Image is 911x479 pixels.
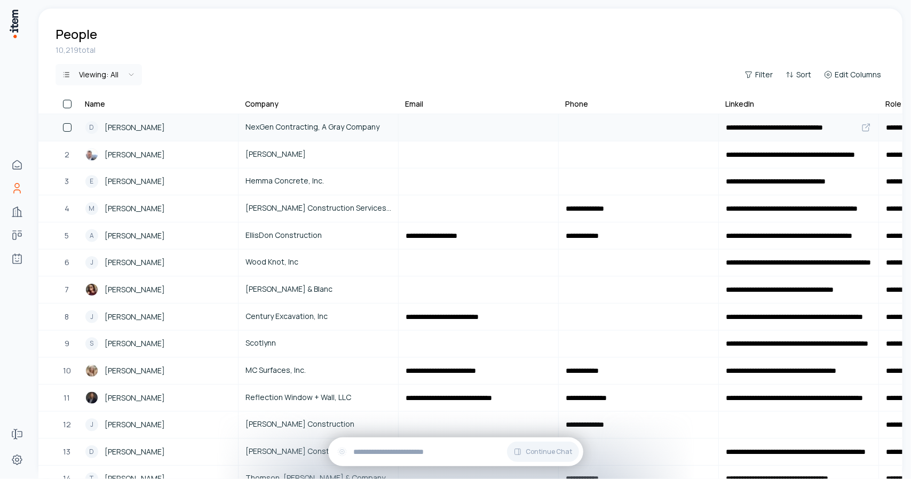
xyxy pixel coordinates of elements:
[6,178,28,199] a: People
[725,99,754,109] div: LinkedIn
[245,256,391,268] span: Wood Knot, Inc
[85,364,98,377] img: Jennifer Dwire
[105,419,165,430] span: [PERSON_NAME]
[6,248,28,269] a: Agents
[526,448,573,456] span: Continue Chat
[85,175,98,188] div: E
[56,45,885,55] div: 10,219 total
[63,419,71,430] span: 12
[105,257,165,268] span: [PERSON_NAME]
[85,229,98,242] div: A
[245,148,391,160] span: [PERSON_NAME]
[65,149,69,161] span: 2
[63,365,71,377] span: 10
[85,392,98,404] img: Rose Andersen
[328,437,583,466] div: Continue Chat
[85,337,98,350] div: S
[239,439,398,465] a: [PERSON_NAME] Construction, Inc.
[755,69,773,80] span: Filter
[65,311,69,323] span: 8
[405,99,423,109] div: Email
[64,446,71,458] span: 13
[79,115,237,140] a: D[PERSON_NAME]
[79,250,237,275] a: J[PERSON_NAME]
[105,365,165,377] span: [PERSON_NAME]
[85,256,98,269] div: J
[245,445,391,457] span: [PERSON_NAME] Construction, Inc.
[105,149,165,161] span: [PERSON_NAME]
[85,148,98,161] img: Sam Hopkins
[245,229,391,241] span: EllisDon Construction
[245,392,391,403] span: Reflection Window + Wall, LLC
[85,121,98,134] div: D
[781,67,815,82] button: Sort
[79,142,237,167] a: Sam Hopkins[PERSON_NAME]
[239,142,398,167] a: [PERSON_NAME]
[885,99,901,109] div: Role
[245,202,391,214] span: [PERSON_NAME] Construction Services, Inc.
[6,449,28,470] a: Settings
[245,99,279,109] div: Company
[79,331,237,356] a: S[PERSON_NAME]
[239,331,398,356] a: Scotlynn
[245,310,391,322] span: Century Excavation, Inc
[239,169,398,194] a: Hemma Concrete, Inc.
[239,115,398,140] a: NexGen Contracting, A Gray Company
[79,412,237,437] a: J[PERSON_NAME]
[79,196,237,221] a: M[PERSON_NAME]
[796,69,811,80] span: Sort
[79,223,237,249] a: A[PERSON_NAME]
[105,446,165,458] span: [PERSON_NAME]
[105,230,165,242] span: [PERSON_NAME]
[105,175,165,187] span: [PERSON_NAME]
[245,364,391,376] span: MC Surfaces, Inc.
[105,338,165,349] span: [PERSON_NAME]
[79,169,237,194] a: E[PERSON_NAME]
[85,418,98,431] div: J
[740,67,777,82] button: Filter
[6,201,28,222] a: Companies
[245,283,391,295] span: [PERSON_NAME] & Blanc
[65,257,69,268] span: 6
[239,385,398,411] a: Reflection Window + Wall, LLC
[6,154,28,175] a: Home
[239,304,398,330] a: Century Excavation, Inc
[245,121,391,133] span: NexGen Contracting, A Gray Company
[105,203,165,214] span: [PERSON_NAME]
[85,283,98,296] img: Janelle Rose
[835,69,881,80] span: Edit Columns
[507,442,579,462] button: Continue Chat
[64,392,70,404] span: 11
[105,311,165,323] span: [PERSON_NAME]
[105,284,165,296] span: [PERSON_NAME]
[65,284,69,296] span: 7
[9,9,19,39] img: Item Brain Logo
[85,310,98,323] div: J
[79,69,118,80] div: Viewing:
[65,175,69,187] span: 3
[79,277,237,302] a: Janelle Rose[PERSON_NAME]
[239,358,398,384] a: MC Surfaces, Inc.
[239,250,398,275] a: Wood Knot, Inc
[105,392,165,404] span: [PERSON_NAME]
[239,412,398,437] a: [PERSON_NAME] Construction
[79,358,237,384] a: Jennifer Dwire[PERSON_NAME]
[79,439,237,465] a: D[PERSON_NAME]
[85,99,105,109] div: Name
[6,424,28,445] a: Forms
[820,67,885,82] button: Edit Columns
[56,26,97,43] h1: People
[79,385,237,411] a: Rose Andersen[PERSON_NAME]
[239,196,398,221] a: [PERSON_NAME] Construction Services, Inc.
[245,175,391,187] span: Hemma Concrete, Inc.
[245,337,391,349] span: Scotlynn
[105,122,165,133] span: [PERSON_NAME]
[65,338,69,349] span: 9
[245,418,391,430] span: [PERSON_NAME] Construction
[79,304,237,330] a: J[PERSON_NAME]
[239,223,398,249] a: EllisDon Construction
[239,277,398,302] a: [PERSON_NAME] & Blanc
[65,230,69,242] span: 5
[565,99,588,109] div: Phone
[85,445,98,458] div: D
